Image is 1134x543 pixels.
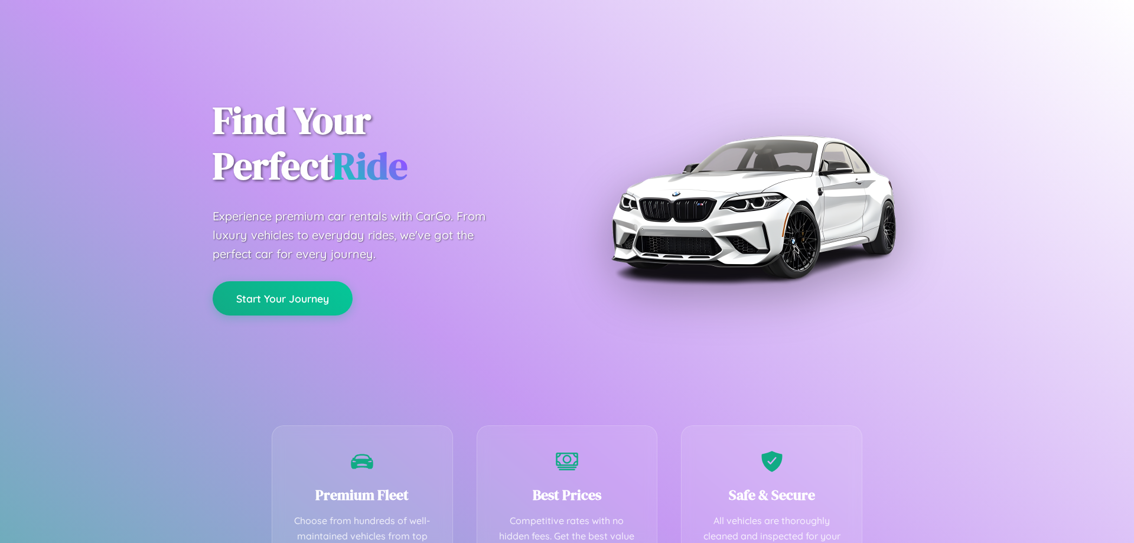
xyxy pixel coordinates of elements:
[605,59,901,355] img: Premium BMW car rental vehicle
[495,485,640,505] h3: Best Prices
[699,485,844,505] h3: Safe & Secure
[290,485,435,505] h3: Premium Fleet
[333,140,408,191] span: Ride
[213,98,549,189] h1: Find Your Perfect
[213,281,353,316] button: Start Your Journey
[213,207,508,264] p: Experience premium car rentals with CarGo. From luxury vehicles to everyday rides, we've got the ...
